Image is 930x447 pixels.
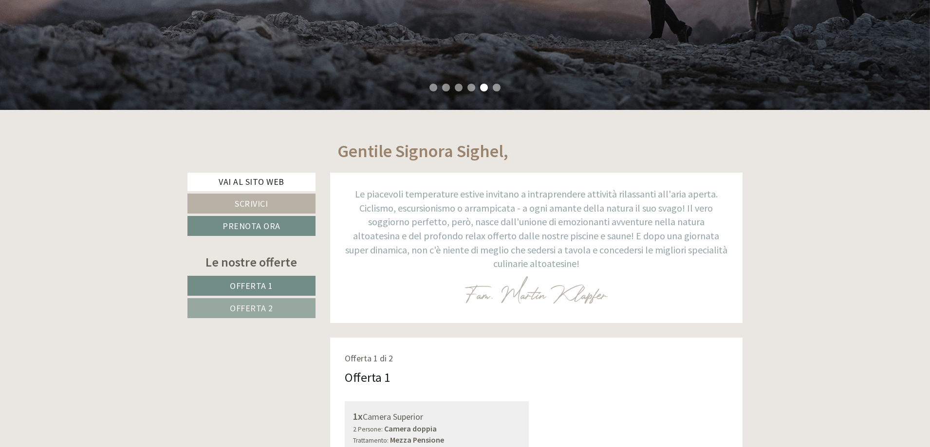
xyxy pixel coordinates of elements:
div: [DATE] [174,7,209,24]
span: Offerta 2 [230,303,273,314]
small: 15:02 [15,47,143,54]
b: 1x [353,410,363,422]
button: Invia [333,253,384,273]
a: Vai al sito web [187,173,316,191]
small: Trattamento: [353,436,389,445]
span: Le piacevoli temperature estive invitano a intraprendere attività rilassanti all'aria aperta. Cic... [345,188,727,269]
h1: Gentile Signora Sighel, [337,142,508,161]
div: Le nostre offerte [187,253,316,271]
div: Inso Sonnenheim [15,28,143,36]
a: Scrivici [187,194,316,214]
a: Prenota ora [187,216,316,236]
b: Camera doppia [384,424,437,433]
span: Offerta 1 [230,280,273,291]
b: Mezza Pensione [390,435,444,445]
div: Offerta 1 [345,368,391,386]
div: Buon giorno, come possiamo aiutarla? [7,26,148,56]
img: image [465,276,608,304]
div: Camera Superior [353,410,521,424]
small: 2 Persone: [353,425,383,433]
span: Offerta 1 di 2 [345,353,393,364]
